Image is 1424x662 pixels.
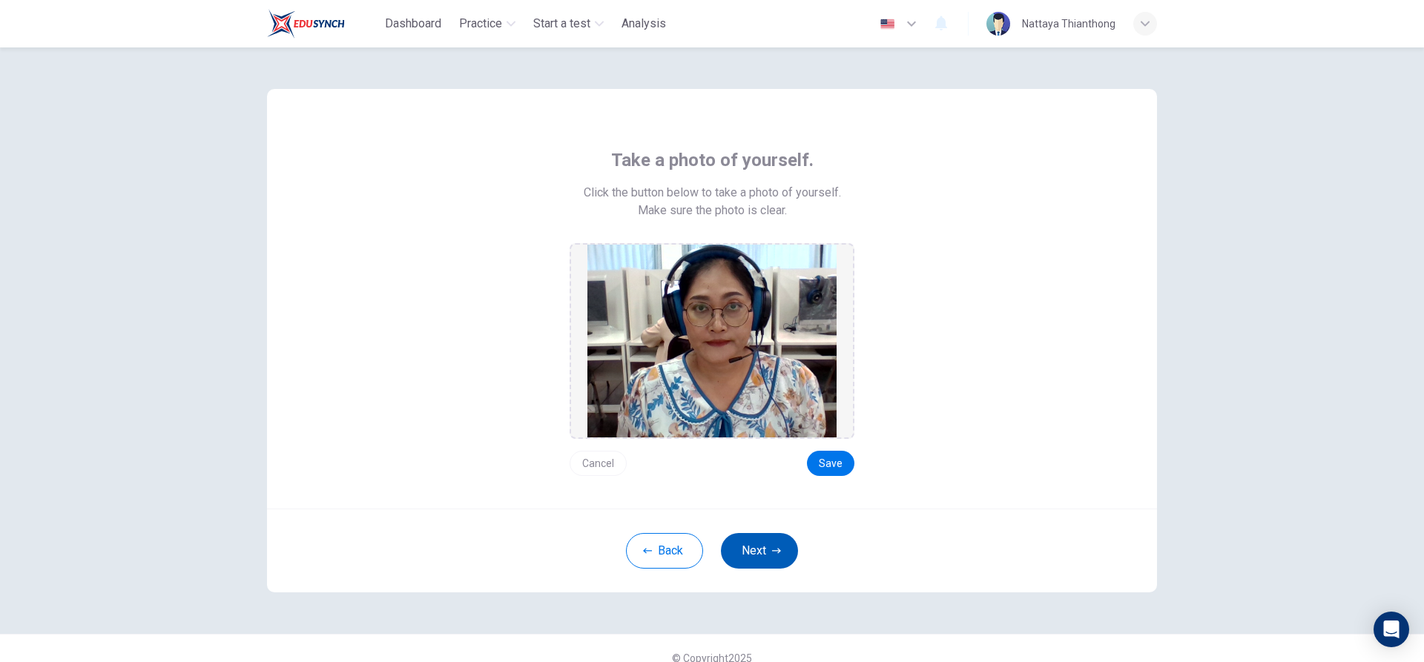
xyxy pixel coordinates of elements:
span: Start a test [533,15,590,33]
div: Open Intercom Messenger [1374,612,1409,647]
span: Dashboard [385,15,441,33]
a: Train Test logo [267,9,379,39]
span: Click the button below to take a photo of yourself. [584,184,841,202]
span: Take a photo of yourself. [611,148,814,172]
div: Nattaya Thianthong [1022,15,1115,33]
button: Save [807,451,854,476]
button: Back [626,533,703,569]
button: Next [721,533,798,569]
img: Train Test logo [267,9,345,39]
img: en [878,19,897,30]
span: Analysis [622,15,666,33]
button: Cancel [570,451,627,476]
button: Start a test [527,10,610,37]
button: Analysis [616,10,672,37]
button: Practice [453,10,521,37]
img: preview screemshot [587,245,837,437]
span: Make sure the photo is clear. [638,202,787,219]
span: Practice [459,15,502,33]
button: Dashboard [379,10,447,37]
img: Profile picture [986,12,1010,36]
